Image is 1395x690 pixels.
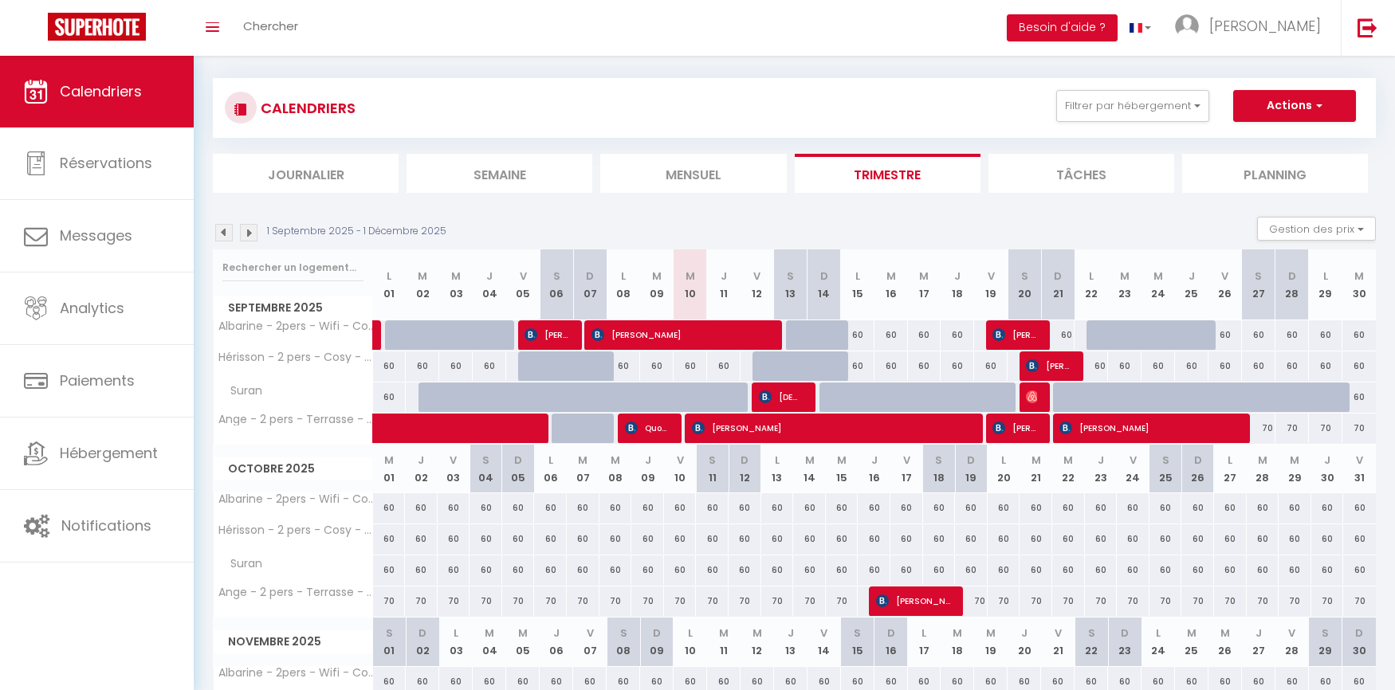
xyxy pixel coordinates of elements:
[373,382,407,412] div: 60
[826,445,859,493] th: 15
[858,445,890,493] th: 16
[1247,555,1279,585] div: 60
[1208,320,1242,350] div: 60
[213,154,399,193] li: Journalier
[674,351,707,381] div: 60
[645,453,651,468] abbr: J
[470,493,502,523] div: 60
[1041,249,1075,320] th: 21
[707,249,741,320] th: 11
[1233,90,1356,122] button: Actions
[1142,351,1175,381] div: 60
[405,555,438,585] div: 60
[890,524,923,554] div: 60
[60,443,158,463] span: Hébergement
[841,351,874,381] div: 60
[631,524,664,554] div: 60
[418,453,424,468] abbr: J
[216,493,375,505] span: Albarine - 2pers - Wifi - Cosy - Confort
[674,249,707,320] th: 10
[923,445,956,493] th: 18
[1342,320,1376,350] div: 60
[600,154,786,193] li: Mensuel
[567,445,599,493] th: 07
[1255,269,1262,284] abbr: S
[1343,524,1376,554] div: 60
[470,555,502,585] div: 60
[1228,453,1232,468] abbr: L
[1342,382,1376,412] div: 60
[540,249,573,320] th: 06
[1181,445,1214,493] th: 26
[373,351,407,381] div: 60
[60,153,152,173] span: Réservations
[858,493,890,523] div: 60
[841,320,874,350] div: 60
[923,493,956,523] div: 60
[1054,269,1062,284] abbr: D
[473,249,506,320] th: 04
[599,493,632,523] div: 60
[988,445,1020,493] th: 20
[438,493,470,523] div: 60
[1181,493,1214,523] div: 60
[1085,493,1118,523] div: 60
[707,351,741,381] div: 60
[761,493,794,523] div: 60
[439,249,473,320] th: 03
[1149,493,1182,523] div: 60
[793,445,826,493] th: 14
[686,269,695,284] abbr: M
[753,269,760,284] abbr: V
[1108,249,1142,320] th: 23
[502,524,535,554] div: 60
[1020,555,1052,585] div: 60
[1117,445,1149,493] th: 24
[908,351,941,381] div: 60
[1085,524,1118,554] div: 60
[826,555,859,585] div: 60
[591,320,770,350] span: [PERSON_NAME]
[1059,413,1238,443] span: [PERSON_NAME]
[988,493,1020,523] div: 60
[1142,249,1175,320] th: 24
[60,81,142,101] span: Calendriers
[1052,493,1085,523] div: 60
[1117,493,1149,523] div: 60
[1242,249,1275,320] th: 27
[216,586,375,598] span: Ange - 2 pers - Terrasse - Cosy -Confortable
[908,320,941,350] div: 60
[640,249,674,320] th: 09
[1309,320,1342,350] div: 60
[1354,269,1364,284] abbr: M
[741,453,749,468] abbr: D
[1309,351,1342,381] div: 60
[1032,453,1041,468] abbr: M
[664,555,697,585] div: 60
[405,445,438,493] th: 02
[1020,493,1052,523] div: 60
[1214,555,1247,585] div: 60
[1117,555,1149,585] div: 60
[858,555,890,585] div: 60
[935,453,942,468] abbr: S
[1242,351,1275,381] div: 60
[486,269,493,284] abbr: J
[611,453,620,468] abbr: M
[1311,524,1344,554] div: 60
[1098,453,1104,468] abbr: J
[1343,555,1376,585] div: 60
[955,445,988,493] th: 19
[1089,269,1094,284] abbr: L
[923,524,956,554] div: 60
[1026,351,1071,381] span: [PERSON_NAME]
[696,524,729,554] div: 60
[1214,445,1247,493] th: 27
[578,453,587,468] abbr: M
[373,555,406,585] div: 60
[1242,414,1275,443] div: 70
[534,555,567,585] div: 60
[923,555,956,585] div: 60
[405,493,438,523] div: 60
[48,13,146,41] img: Super Booking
